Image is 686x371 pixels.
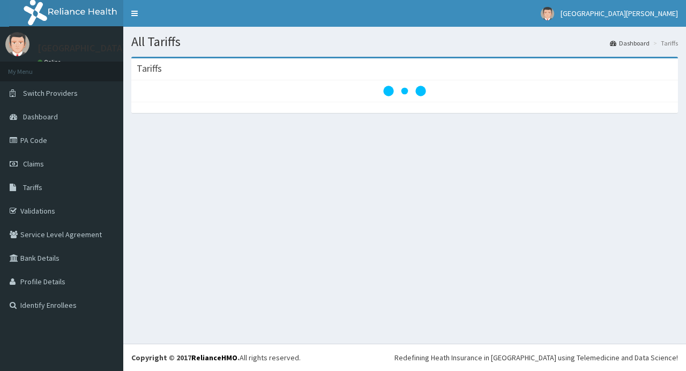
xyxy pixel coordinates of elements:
[131,353,240,362] strong: Copyright © 2017 .
[541,7,554,20] img: User Image
[38,43,196,53] p: [GEOGRAPHIC_DATA][PERSON_NAME]
[137,64,162,73] h3: Tariffs
[123,344,686,371] footer: All rights reserved.
[23,183,42,192] span: Tariffs
[191,353,237,362] a: RelianceHMO
[383,70,426,112] svg: audio-loading
[131,35,678,49] h1: All Tariffs
[394,352,678,363] div: Redefining Heath Insurance in [GEOGRAPHIC_DATA] using Telemedicine and Data Science!
[610,39,650,48] a: Dashboard
[561,9,678,18] span: [GEOGRAPHIC_DATA][PERSON_NAME]
[23,88,78,98] span: Switch Providers
[651,39,678,48] li: Tariffs
[23,112,58,122] span: Dashboard
[38,58,63,66] a: Online
[23,159,44,169] span: Claims
[5,32,29,56] img: User Image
